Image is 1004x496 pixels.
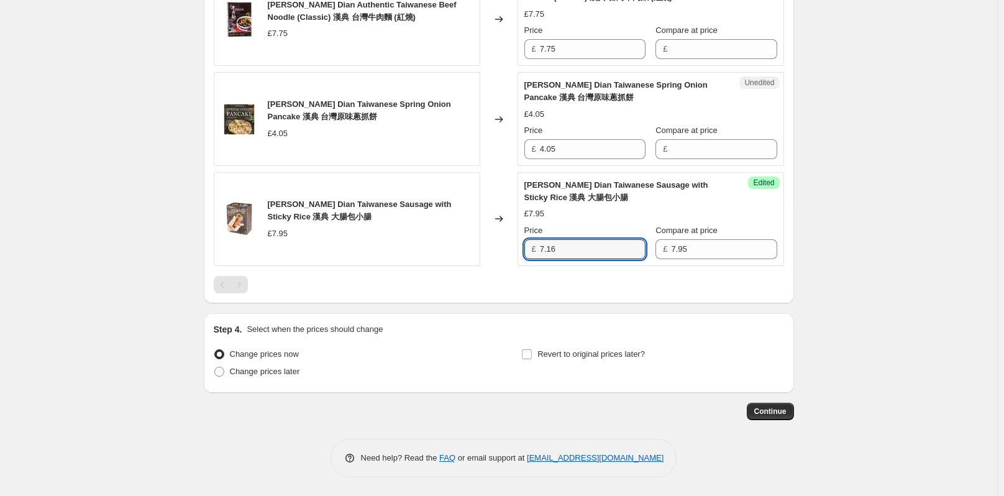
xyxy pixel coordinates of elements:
span: Price [524,226,543,235]
span: Compare at price [655,226,718,235]
span: Price [524,126,543,135]
span: £ [663,144,667,154]
span: £ [663,44,667,53]
div: £4.05 [268,127,288,140]
span: [PERSON_NAME] Dian Taiwanese Sausage with Sticky Rice 漢典 大腸包小腸 [268,200,452,221]
span: Edited [753,178,774,188]
span: Compare at price [655,126,718,135]
button: Continue [747,403,794,420]
span: Need help? Read the [361,453,440,462]
div: £7.75 [268,27,288,40]
div: £4.05 [524,108,545,121]
span: Revert to original prices later? [537,349,645,359]
span: Change prices now [230,349,299,359]
div: £7.75 [524,8,545,21]
nav: Pagination [214,276,248,293]
span: £ [532,244,536,254]
span: £ [663,244,667,254]
span: [PERSON_NAME] Dian Taiwanese Spring Onion Pancake 漢典 台灣原味蔥抓餅 [268,99,451,121]
span: Price [524,25,543,35]
p: Select when the prices should change [247,323,383,336]
a: FAQ [439,453,455,462]
span: Change prices later [230,367,300,376]
span: £ [532,144,536,154]
span: Unedited [744,78,774,88]
span: £ [532,44,536,53]
span: [PERSON_NAME] Dian Taiwanese Spring Onion Pancake 漢典 台灣原味蔥抓餅 [524,80,708,102]
img: 82dd99a2-ecf0-4f5f-81a7-2649e08f85fc_80x.jpg [221,101,258,138]
h2: Step 4. [214,323,242,336]
span: [PERSON_NAME] Dian Taiwanese Sausage with Sticky Rice 漢典 大腸包小腸 [524,180,708,202]
div: £7.95 [268,227,288,240]
span: Compare at price [655,25,718,35]
img: 16b0fd0d-773f-4219-868f-efffd3219ea2_80x.jpg [221,200,258,237]
a: [EMAIL_ADDRESS][DOMAIN_NAME] [527,453,664,462]
div: £7.95 [524,208,545,220]
span: Continue [754,406,787,416]
img: 70da11cf-5133-43f5-b5ef-f2359814877e_f3668743-bfb5-4338-a2a8-705b1cc67278_80x.jpg [221,1,258,38]
span: or email support at [455,453,527,462]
